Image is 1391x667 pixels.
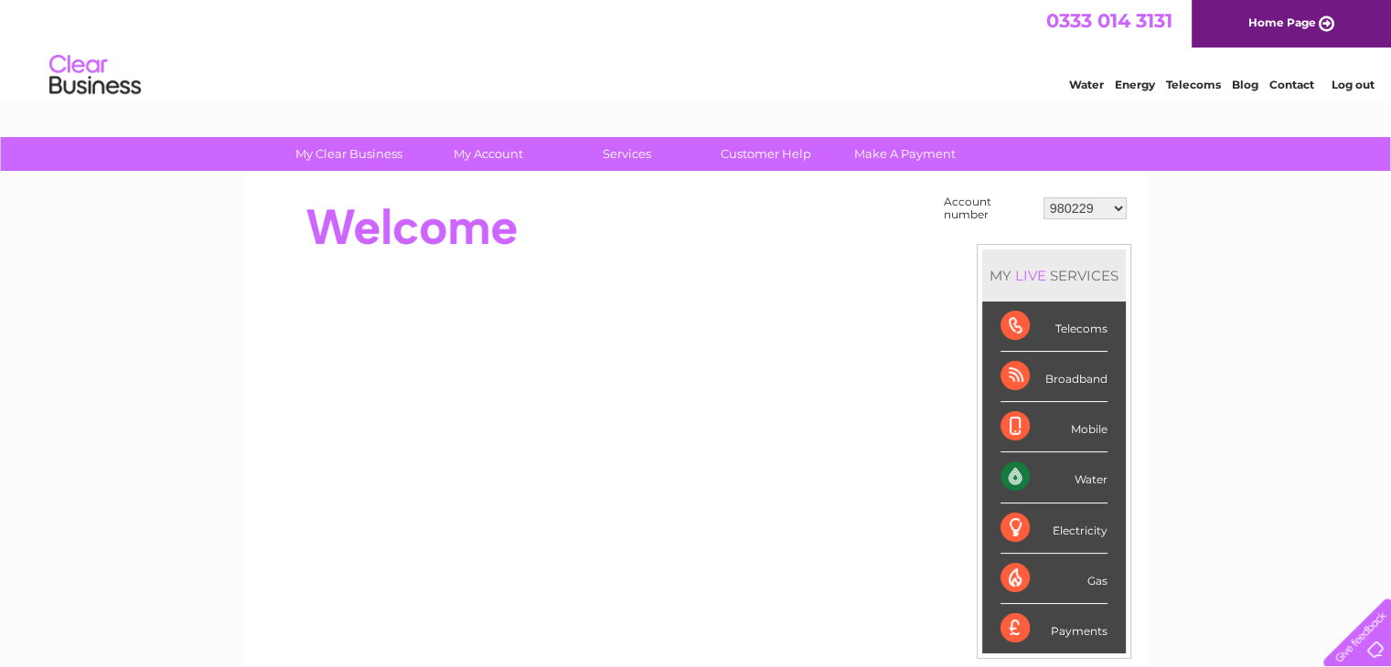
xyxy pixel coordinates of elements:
[1011,267,1050,284] div: LIVE
[1269,78,1314,91] a: Contact
[1000,503,1107,554] div: Electricity
[551,137,702,171] a: Services
[1232,78,1258,91] a: Blog
[1000,402,1107,452] div: Mobile
[829,137,980,171] a: Make A Payment
[273,137,424,171] a: My Clear Business
[1046,9,1172,32] a: 0333 014 3131
[1166,78,1221,91] a: Telecoms
[412,137,563,171] a: My Account
[48,48,142,103] img: logo.png
[1331,78,1374,91] a: Log out
[939,191,1039,226] td: Account number
[1000,452,1107,503] div: Water
[1000,302,1107,352] div: Telecoms
[1000,352,1107,402] div: Broadband
[1000,604,1107,653] div: Payments
[1069,78,1104,91] a: Water
[1115,78,1155,91] a: Energy
[690,137,841,171] a: Customer Help
[982,249,1126,302] div: MY SERVICES
[264,10,1129,89] div: Clear Business is a trading name of Verastar Limited (registered in [GEOGRAPHIC_DATA] No. 3667643...
[1000,554,1107,604] div: Gas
